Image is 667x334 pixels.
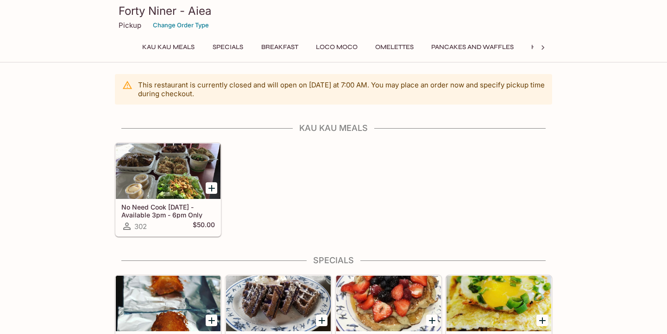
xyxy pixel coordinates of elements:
[316,315,327,326] button: Add UBE WAFFLES
[206,182,217,194] button: Add No Need Cook Today - Available 3pm - 6pm Only
[121,203,215,218] h5: No Need Cook [DATE] - Available 3pm - 6pm Only
[336,276,441,331] div: LEMON RICOTTA PANCAKES
[138,80,545,98] p: This restaurant is currently closed and will open on [DATE] at 7:00 AM . You may place an order n...
[447,276,551,331] div: ADOBO FRIED RICE OMELETTE
[426,41,519,54] button: Pancakes and Waffles
[206,315,217,326] button: Add 49er BREAKFAST BURRITO
[193,221,215,232] h5: $50.00
[149,18,213,32] button: Change Order Type
[119,4,548,18] h3: Forty Niner - Aiea
[115,143,221,236] a: No Need Cook [DATE] - Available 3pm - 6pm Only302$50.00
[536,315,548,326] button: Add ADOBO FRIED RICE OMELETTE
[207,41,249,54] button: Specials
[137,41,200,54] button: Kau Kau Meals
[115,255,552,266] h4: Specials
[116,143,220,199] div: No Need Cook Today - Available 3pm - 6pm Only
[256,41,303,54] button: Breakfast
[115,123,552,133] h4: Kau Kau Meals
[119,21,141,30] p: Pickup
[526,41,641,54] button: Hawaiian Style French Toast
[426,315,438,326] button: Add LEMON RICOTTA PANCAKES
[370,41,419,54] button: Omelettes
[226,276,331,331] div: UBE WAFFLES
[116,276,220,331] div: 49er BREAKFAST BURRITO
[134,222,147,231] span: 302
[311,41,363,54] button: Loco Moco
